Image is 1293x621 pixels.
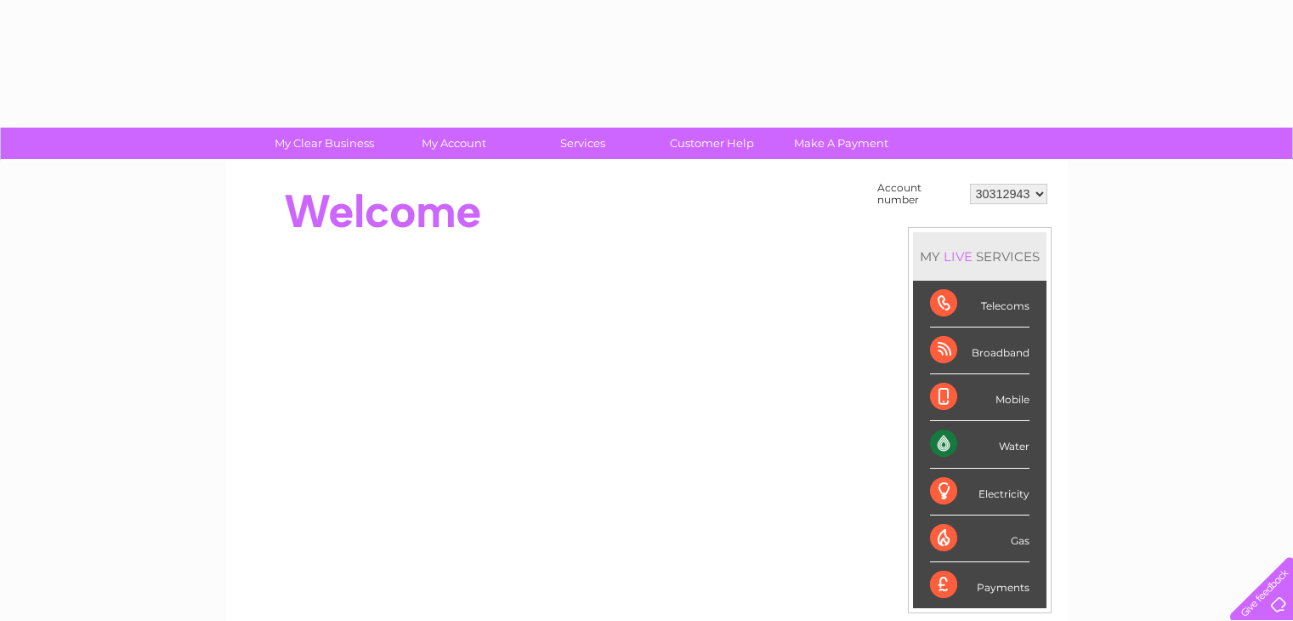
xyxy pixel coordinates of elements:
div: Broadband [930,328,1029,374]
div: MY SERVICES [913,232,1046,281]
a: Make A Payment [771,128,911,159]
td: Account number [873,178,966,210]
div: Telecoms [930,281,1029,328]
div: Gas [930,516,1029,562]
a: My Account [383,128,524,159]
div: LIVE [940,248,976,265]
a: My Clear Business [254,128,394,159]
div: Water [930,421,1029,468]
a: Customer Help [642,128,782,159]
div: Electricity [930,469,1029,516]
div: Mobile [930,374,1029,421]
div: Payments [930,562,1029,608]
a: Services [513,128,653,159]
